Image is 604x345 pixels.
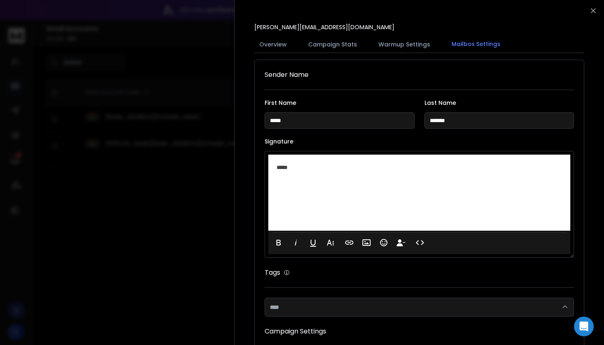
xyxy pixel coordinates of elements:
button: Bold (⌘B) [271,234,286,251]
label: Signature [265,139,574,144]
button: Emoticons [376,234,392,251]
button: Insert Link (⌘K) [341,234,357,251]
button: Insert Image (⌘P) [359,234,374,251]
button: Insert Unsubscribe Link [393,234,409,251]
div: Open Intercom Messenger [574,317,594,336]
label: First Name [265,100,415,106]
label: Last Name [424,100,574,106]
button: Campaign Stats [303,35,362,53]
h1: Campaign Settings [265,326,574,336]
h1: Tags [265,268,280,278]
button: More Text [323,234,338,251]
button: Italic (⌘I) [288,234,304,251]
p: [PERSON_NAME][EMAIL_ADDRESS][DOMAIN_NAME] [254,23,394,31]
button: Underline (⌘U) [305,234,321,251]
button: Warmup Settings [373,35,435,53]
button: Mailbox Settings [447,35,505,54]
button: Overview [254,35,292,53]
button: Code View [412,234,428,251]
h1: Sender Name [265,70,574,80]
